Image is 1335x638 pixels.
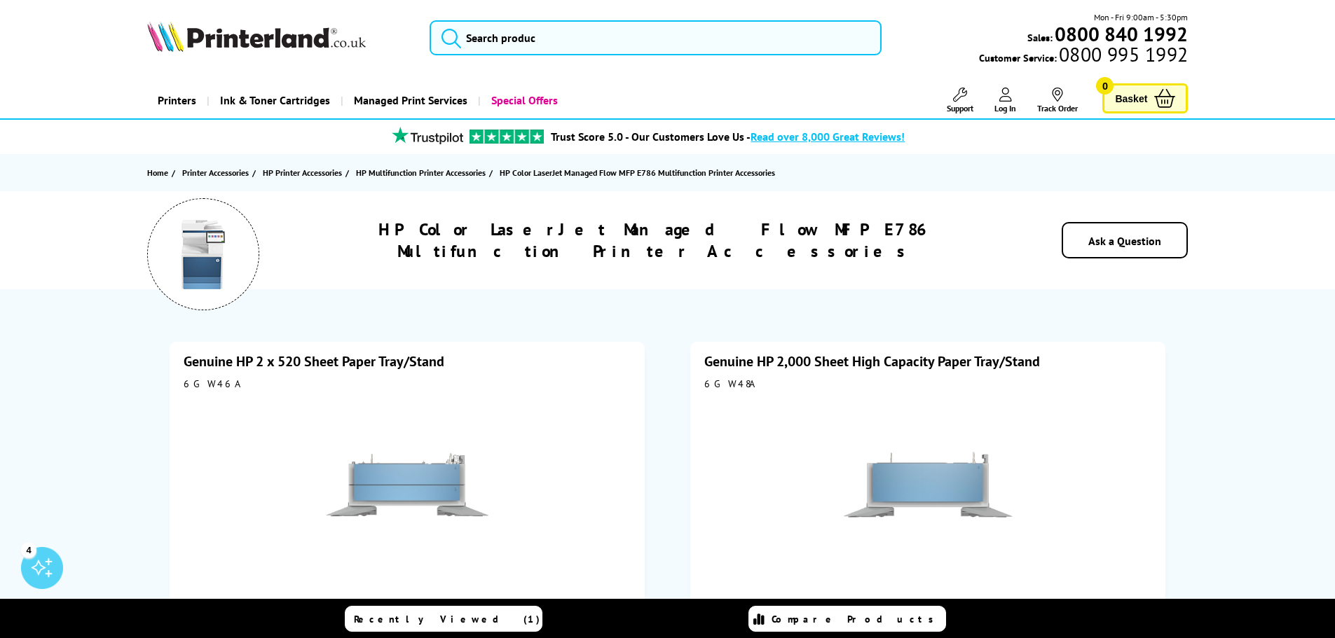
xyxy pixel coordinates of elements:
[478,83,568,118] a: Special Offers
[1102,83,1188,113] a: Basket 0
[1055,21,1188,47] b: 0800 840 1992
[182,165,249,180] span: Printer Accessories
[1096,77,1114,95] span: 0
[21,542,36,557] div: 4
[1088,234,1161,248] a: Ask a Question
[470,130,544,144] img: trustpilot rating
[1037,88,1078,113] a: Track Order
[772,613,941,625] span: Compare Products
[354,613,540,625] span: Recently Viewed (1)
[385,127,470,144] img: trustpilot rating
[840,397,1015,572] img: HP 2,000 Sheet High Capacity Paper Tray/Stand
[301,219,1010,262] h1: HP Color LaserJet Managed Flow MFP E786 Multifunction Printer Accessories
[1027,31,1053,44] span: Sales:
[1115,89,1147,108] span: Basket
[748,606,946,632] a: Compare Products
[345,606,542,632] a: Recently Viewed (1)
[1094,11,1188,24] span: Mon - Fri 9:00am - 5:30pm
[182,165,252,180] a: Printer Accessories
[704,377,1151,390] div: 6GW48A
[947,103,973,113] span: Support
[341,83,478,118] a: Managed Print Services
[430,20,882,55] input: Search produc
[751,130,905,144] span: Read over 8,000 Great Reviews!
[263,165,345,180] a: HP Printer Accessories
[147,83,207,118] a: Printers
[220,83,330,118] span: Ink & Toner Cartridges
[947,88,973,113] a: Support
[704,352,1040,370] a: Genuine HP 2,000 Sheet High Capacity Paper Tray/Stand
[147,21,413,55] a: Printerland Logo
[168,219,238,289] img: HP Color LaserJet Managed Flow MFP E786 Multifunction Printer Accessories
[207,83,341,118] a: Ink & Toner Cartridges
[147,165,172,180] a: Home
[147,21,366,52] img: Printerland Logo
[184,352,444,370] a: Genuine HP 2 x 520 Sheet Paper Tray/Stand
[356,165,486,180] span: HP Multifunction Printer Accessories
[320,397,495,572] img: HP 2 x 520 Sheet Paper Tray/Stand
[184,377,631,390] div: 6GW46A
[1053,27,1188,41] a: 0800 840 1992
[994,103,1016,113] span: Log In
[500,167,775,178] span: HP Color LaserJet Managed Flow MFP E786 Multifunction Printer Accessories
[979,48,1188,64] span: Customer Service:
[551,130,905,144] a: Trust Score 5.0 - Our Customers Love Us -Read over 8,000 Great Reviews!
[1057,48,1188,61] span: 0800 995 1992
[356,165,489,180] a: HP Multifunction Printer Accessories
[994,88,1016,113] a: Log In
[263,165,342,180] span: HP Printer Accessories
